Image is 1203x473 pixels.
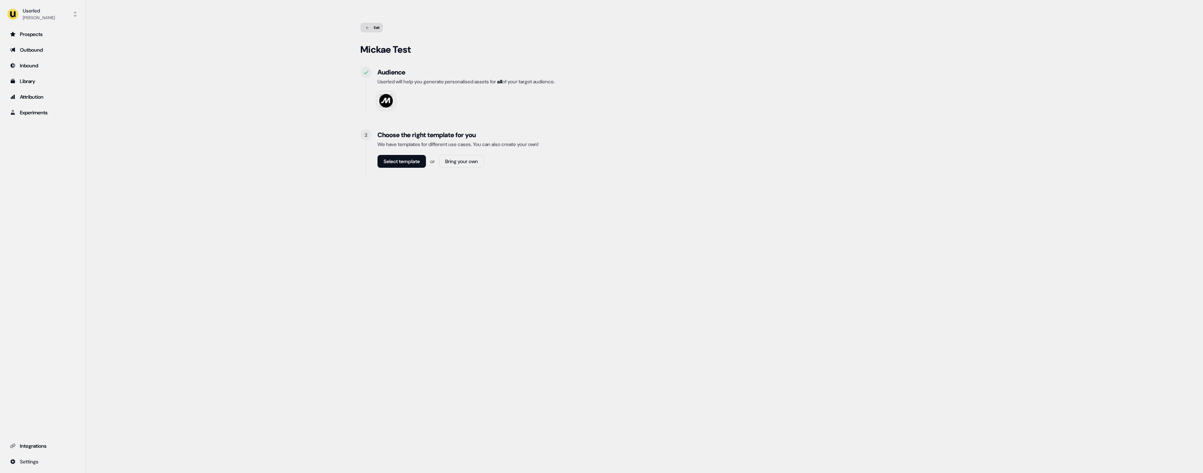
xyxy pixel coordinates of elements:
[10,109,75,116] div: Experiments
[6,440,79,452] a: Go to integrations
[23,14,55,21] div: [PERSON_NAME]
[10,78,75,85] div: Library
[10,93,75,100] div: Attribution
[10,31,75,38] div: Prospects
[377,78,928,85] div: Userled will help you generate personalised assets for of your target audience.
[439,155,484,168] button: Bring your own
[360,23,928,32] a: Exit
[6,28,79,40] a: Go to prospects
[6,6,79,23] button: Userled[PERSON_NAME]
[377,155,426,168] button: Select template
[6,44,79,56] a: Go to outbound experience
[6,456,79,467] a: Go to integrations
[10,62,75,69] div: Inbound
[6,91,79,103] a: Go to attribution
[377,141,928,148] div: We have templates for different use cases. You can also create your own!
[6,60,79,71] a: Go to Inbound
[23,7,55,14] div: Userled
[6,107,79,118] a: Go to experiments
[10,46,75,53] div: Outbound
[377,131,928,139] div: Choose the right template for you
[10,442,75,449] div: Integrations
[497,78,502,85] b: all
[430,158,435,165] div: or
[365,131,368,139] div: 2
[360,23,383,32] div: Exit
[6,76,79,87] a: Go to templates
[10,458,75,465] div: Settings
[360,44,928,55] div: Mickae Test
[377,68,928,77] div: Audience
